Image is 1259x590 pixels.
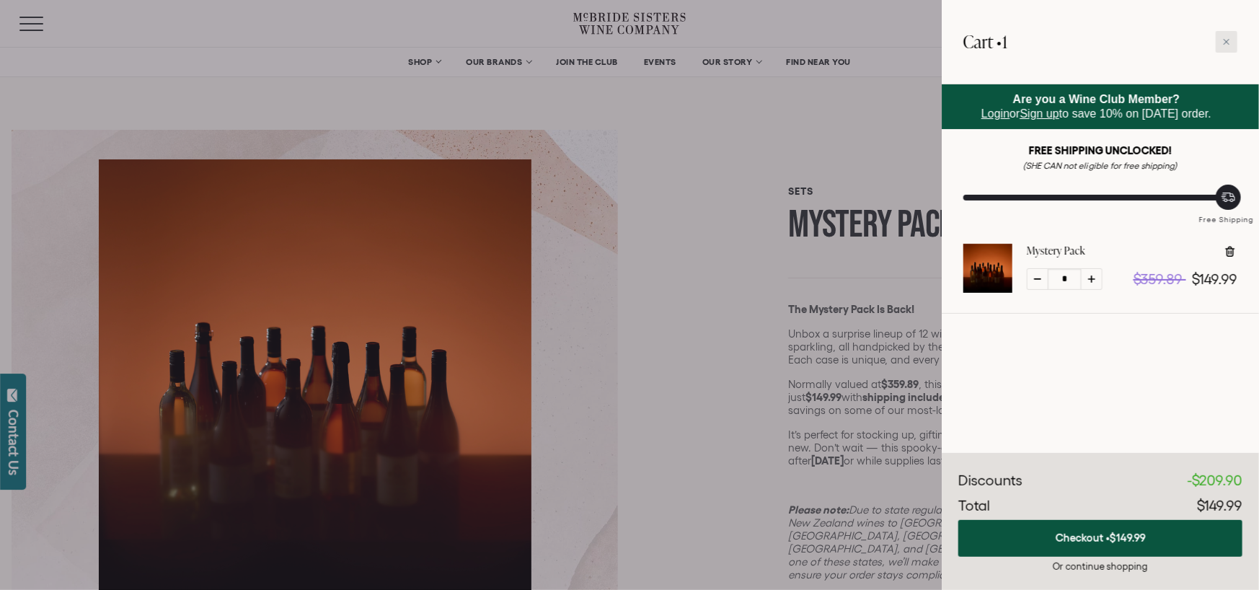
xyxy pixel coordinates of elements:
[1013,93,1180,105] strong: Are you a Wine Club Member?
[1023,161,1178,170] em: (SHE CAN not eligible for free shipping)
[981,93,1211,120] span: or to save 10% on [DATE] order.
[958,560,1242,573] div: Or continue shopping
[1192,271,1237,287] span: $149.99
[958,496,990,517] div: Total
[981,107,1010,120] a: Login
[963,280,1012,296] a: Mystery Pack
[963,22,1007,62] h2: Cart •
[1029,144,1172,157] strong: FREE SHIPPING UNCLOCKED!
[1020,107,1059,120] a: Sign up
[1197,498,1242,514] span: $149.99
[1188,470,1242,492] div: -
[1110,532,1146,544] span: $149.99
[1002,30,1007,53] span: 1
[1027,244,1085,258] a: Mystery Pack
[958,470,1022,492] div: Discounts
[1192,472,1242,488] span: $209.90
[1194,201,1259,226] div: Free Shipping
[958,520,1242,557] button: Checkout •$149.99
[1134,271,1183,287] span: $359.89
